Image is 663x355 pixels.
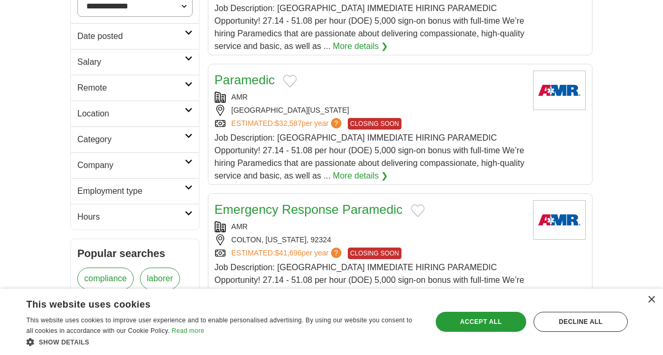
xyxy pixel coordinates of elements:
[71,75,199,101] a: Remote
[232,118,344,130] a: ESTIMATED:$32,587per year?
[533,71,586,110] img: AMR logo
[232,222,248,231] a: AMR
[275,249,302,257] span: $41,696
[215,4,525,51] span: Job Description: [GEOGRAPHIC_DATA] IMMEDIATE HIRING PARAMEDIC Opportunity! 27.14 - 51.08 per hour...
[275,119,302,127] span: $32,587
[77,245,193,261] h2: Popular searches
[71,49,199,75] a: Salary
[77,107,185,120] h2: Location
[77,185,185,198] h2: Employment type
[534,312,628,332] div: Decline all
[77,211,185,223] h2: Hours
[26,295,394,311] div: This website uses cookies
[283,75,297,87] button: Add to favorite jobs
[77,82,185,94] h2: Remote
[77,159,185,172] h2: Company
[215,73,275,87] a: Paramedic
[71,23,199,49] a: Date posted
[215,202,403,216] a: Emergency Response Paramedic
[71,126,199,152] a: Category
[71,152,199,178] a: Company
[71,178,199,204] a: Employment type
[71,204,199,230] a: Hours
[26,317,412,334] span: This website uses cookies to improve user experience and to enable personalised advertising. By u...
[333,40,388,53] a: More details ❯
[140,268,180,290] a: laborer
[533,200,586,240] img: AMR logo
[232,93,248,101] a: AMR
[348,118,402,130] span: CLOSING SOON
[39,339,89,346] span: Show details
[232,248,344,259] a: ESTIMATED:$41,696per year?
[647,296,655,304] div: Close
[331,248,341,258] span: ?
[333,170,388,182] a: More details ❯
[77,30,185,43] h2: Date posted
[77,268,134,290] a: compliance
[215,263,525,310] span: Job Description: [GEOGRAPHIC_DATA] IMMEDIATE HIRING PARAMEDIC Opportunity! 27.14 - 51.08 per hour...
[348,248,402,259] span: CLOSING SOON
[436,312,527,332] div: Accept all
[172,327,204,334] a: Read more, opens a new window
[331,118,341,129] span: ?
[411,204,425,217] button: Add to favorite jobs
[215,234,525,245] div: COLTON, [US_STATE], 92324
[26,337,420,347] div: Show details
[215,133,525,180] span: Job Description: [GEOGRAPHIC_DATA] IMMEDIATE HIRING PARAMEDIC Opportunity! 27.14 - 51.08 per hour...
[215,105,525,116] div: [GEOGRAPHIC_DATA][US_STATE]
[71,101,199,126] a: Location
[77,56,185,68] h2: Salary
[77,133,185,146] h2: Category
